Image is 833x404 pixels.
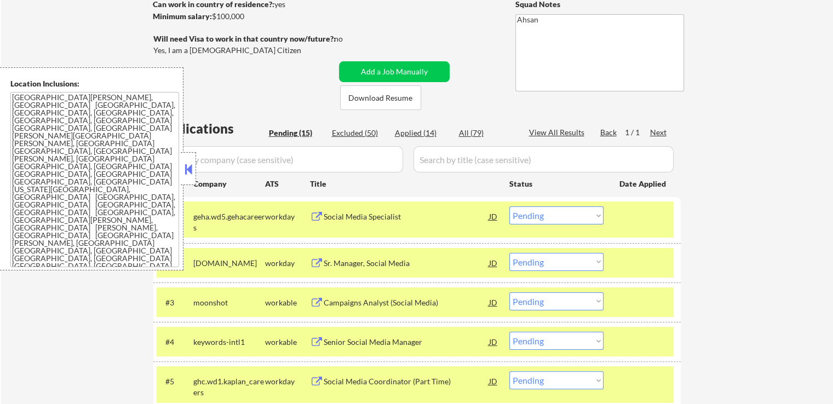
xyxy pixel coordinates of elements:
div: Sr. Manager, Social Media [324,258,489,269]
div: #5 [165,376,185,387]
div: workday [265,211,310,222]
div: JD [488,332,499,351]
div: Pending (15) [269,128,324,138]
div: Social Media Coordinator (Part Time) [324,376,489,387]
div: All (79) [459,128,514,138]
div: [DOMAIN_NAME] [193,258,265,269]
div: $100,000 [153,11,335,22]
div: JD [488,371,499,391]
div: workday [265,376,310,387]
div: Next [650,127,668,138]
div: JD [488,206,499,226]
div: Title [310,178,499,189]
div: ATS [265,178,310,189]
div: Date Applied [619,178,668,189]
div: #4 [165,337,185,348]
div: Location Inclusions: [10,78,179,89]
div: #3 [165,297,185,308]
div: moonshot [193,297,265,308]
div: Back [600,127,618,138]
div: JD [488,253,499,273]
div: Senior Social Media Manager [324,337,489,348]
strong: Will need Visa to work in that country now/future?: [153,34,336,43]
div: 1 / 1 [625,127,650,138]
input: Search by title (case sensitive) [413,146,674,172]
div: workable [265,297,310,308]
div: Company [193,178,265,189]
div: geha.wd5.gehacareers [193,211,265,233]
div: Social Media Specialist [324,211,489,222]
div: Applications [157,122,265,135]
div: workday [265,258,310,269]
div: Yes, I am a [DEMOGRAPHIC_DATA] Citizen [153,45,338,56]
input: Search by company (case sensitive) [157,146,403,172]
div: JD [488,292,499,312]
div: keywords-intl1 [193,337,265,348]
div: Applied (14) [395,128,450,138]
div: no [334,33,365,44]
div: Campaigns Analyst (Social Media) [324,297,489,308]
button: Download Resume [340,85,421,110]
div: Status [509,174,604,193]
button: Add a Job Manually [339,61,450,82]
div: View All Results [529,127,588,138]
strong: Minimum salary: [153,11,212,21]
div: workable [265,337,310,348]
div: ghc.wd1.kaplan_careers [193,376,265,397]
div: Excluded (50) [332,128,387,138]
